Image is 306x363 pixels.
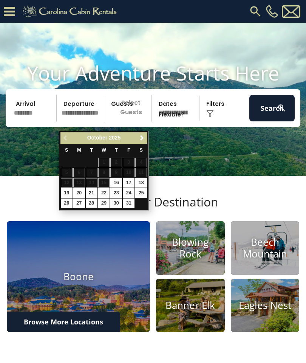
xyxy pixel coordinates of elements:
a: Blowing Rock [156,221,225,275]
a: 27 [73,199,85,208]
a: Browse More Locations [7,312,120,332]
a: 31 [123,199,134,208]
img: Khaki-logo.png [19,4,123,19]
h3: Select Your Destination [6,195,300,221]
a: 24 [123,188,134,198]
a: 21 [86,188,97,198]
h1: Your Adventure Starts Here [6,61,300,85]
a: Beech Mountain [231,221,300,275]
a: 29 [98,199,110,208]
a: 26 [61,199,73,208]
img: search-regular.svg [249,5,262,18]
a: 25 [135,188,147,198]
h4: Blowing Rock [156,236,225,260]
a: 23 [110,188,122,198]
span: Monday [77,147,81,153]
span: Thursday [115,147,118,153]
span: October [87,135,108,141]
span: Sunday [65,147,68,153]
a: 30 [110,199,122,208]
button: Search [249,95,295,121]
a: 20 [73,188,85,198]
a: 18 [135,178,147,188]
h4: Banner Elk [156,299,225,311]
span: Friday [127,147,130,153]
span: Wednesday [102,147,106,153]
a: 16 [110,178,122,188]
span: Saturday [140,147,143,153]
a: 17 [123,178,134,188]
span: Next [139,135,145,141]
h4: Beech Mountain [231,236,300,260]
a: 28 [86,199,97,208]
h4: Boone [7,271,150,282]
img: search-regular-white.png [277,103,286,113]
span: 2025 [109,135,121,141]
a: [PHONE_NUMBER] [264,5,280,18]
a: Next [137,133,147,143]
a: Banner Elk [156,279,225,332]
h4: Eagles Nest [231,299,300,311]
p: Select Guests [107,95,151,121]
a: 22 [98,188,110,198]
a: 19 [61,188,73,198]
a: Eagles Nest [231,279,300,332]
img: filter--v1.png [206,110,214,118]
a: Boone [7,221,150,332]
span: Tuesday [90,147,93,153]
